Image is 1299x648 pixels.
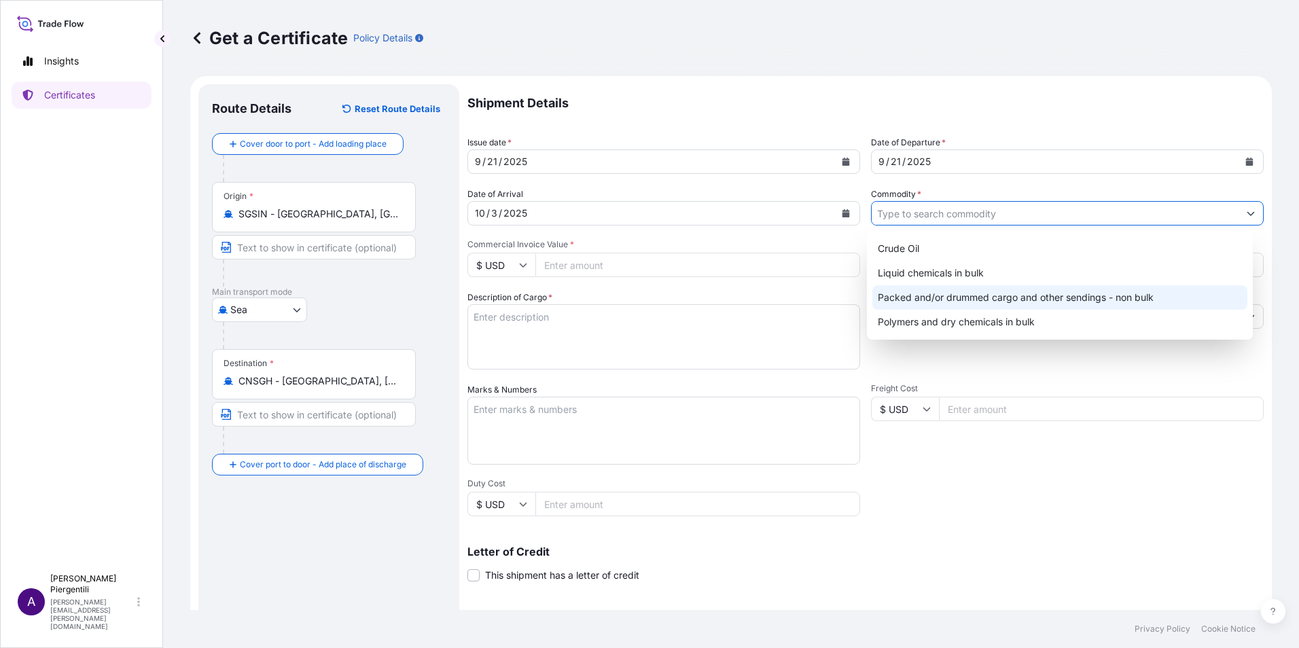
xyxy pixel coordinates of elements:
div: / [499,205,502,221]
p: Letter of Credit [467,546,1264,557]
label: Description of Cargo [467,291,552,304]
div: / [482,154,486,170]
div: / [886,154,889,170]
input: Type to search commodity [872,201,1239,226]
span: Date of Departure [871,136,946,149]
p: [PERSON_NAME] Piergentili [50,573,135,595]
div: month, [474,205,486,221]
span: Freight Cost [871,383,1264,394]
p: Shipment Details [467,84,1264,122]
div: / [486,205,490,221]
span: Sea [230,303,247,317]
div: Packed and/or drummed cargo and other sendings - non bulk [872,285,1248,310]
p: Insights [44,54,79,68]
span: Date of Arrival [467,187,523,201]
div: Suggestions [872,236,1248,334]
input: Enter amount [535,492,860,516]
label: Marks & Numbers [467,383,537,397]
span: Cover door to port - Add loading place [240,137,387,151]
span: Duty Cost [467,478,860,489]
button: Calendar [1239,151,1260,173]
input: Origin [238,207,399,221]
div: month, [474,154,482,170]
button: Calendar [835,202,857,224]
div: day, [490,205,499,221]
input: Text to appear on certificate [212,235,416,259]
span: Issue date [467,136,512,149]
div: Crude Oil [872,236,1248,261]
p: [PERSON_NAME][EMAIL_ADDRESS][PERSON_NAME][DOMAIN_NAME] [50,598,135,630]
div: Destination [224,358,274,369]
div: day, [889,154,902,170]
div: year, [502,205,529,221]
div: / [499,154,502,170]
input: Enter amount [535,253,860,277]
span: Cover port to door - Add place of discharge [240,458,406,471]
p: Route Details [212,101,291,117]
div: year, [906,154,932,170]
p: Get a Certificate [190,27,348,49]
input: Destination [238,374,399,388]
div: Liquid chemicals in bulk [872,261,1248,285]
div: month, [877,154,886,170]
p: Certificates [44,88,95,102]
p: Policy Details [353,31,412,45]
p: Reset Route Details [355,102,440,115]
span: A [27,595,35,609]
div: / [902,154,906,170]
span: Commercial Invoice Value [467,239,860,250]
span: This shipment has a letter of credit [485,569,639,582]
div: Origin [224,191,253,202]
div: day, [486,154,499,170]
p: Cookie Notice [1201,624,1256,634]
button: Calendar [835,151,857,173]
div: year, [502,154,529,170]
label: Commodity [871,187,921,201]
div: Polymers and dry chemicals in bulk [872,310,1248,334]
p: Privacy Policy [1135,624,1190,634]
input: Enter amount [939,397,1264,421]
button: Show suggestions [1239,201,1263,226]
button: Select transport [212,298,307,322]
p: Main transport mode [212,287,446,298]
input: Text to appear on certificate [212,402,416,427]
